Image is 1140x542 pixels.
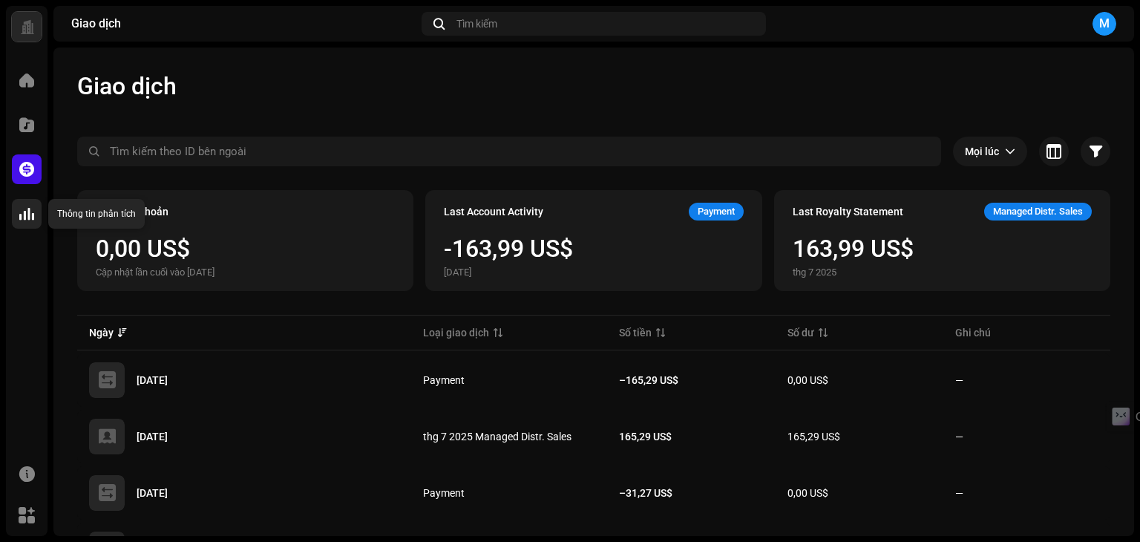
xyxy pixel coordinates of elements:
div: Cập nhật lần cuối vào [DATE] [96,267,214,278]
span: 0,00 US$ [787,487,828,499]
re-a-table-badge: — [955,431,963,442]
div: [DATE] [444,267,573,278]
div: Managed Distr. Sales [984,203,1092,221]
re-a-table-badge: — [955,488,963,498]
div: Số dư tài khoản [96,206,168,218]
span: 0,00 US$ [787,374,828,386]
div: Loại giao dịch [423,325,489,340]
span: 165,29 US$ [787,431,840,443]
strong: 165,29 US$ [619,431,672,443]
span: Payment [423,487,465,499]
strong: –165,29 US$ [619,374,678,386]
div: Last Royalty Statement [793,206,903,218]
div: 25 thg 6, 2025 [137,488,168,498]
re-a-table-badge: — [955,375,963,385]
div: Số tiền [619,325,652,340]
span: thg 7 2025 Managed Distr. Sales [423,431,571,443]
span: Payment [423,374,465,386]
div: Ngày [89,325,114,340]
span: Giao dịch [77,71,177,101]
div: dropdown trigger [1005,137,1015,166]
div: 17 thg 7, 2025 [137,431,168,442]
input: Tìm kiếm theo ID bên ngoài [77,137,941,166]
div: M [1092,12,1116,36]
div: Số dư [787,325,814,340]
div: Giao dịch [71,18,416,30]
div: Payment [689,203,744,221]
div: Last Account Activity [444,206,543,218]
strong: –31,27 US$ [619,487,672,499]
div: thg 7 2025 [793,267,914,278]
div: 25 thg 7, 2025 [137,375,168,385]
span: Tìm kiếm [456,18,497,30]
span: Mọi lúc [965,137,1005,166]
